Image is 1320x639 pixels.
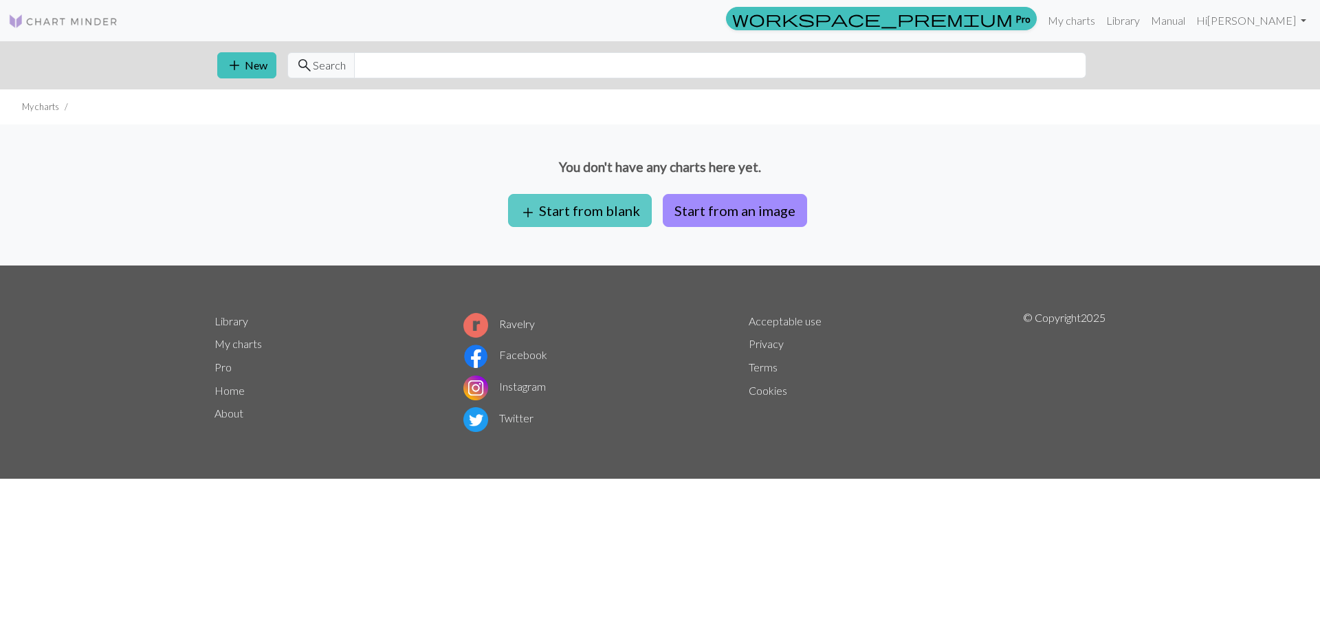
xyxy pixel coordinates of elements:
[22,100,59,113] li: My charts
[463,313,488,338] img: Ravelry logo
[663,194,807,227] button: Start from an image
[463,317,535,330] a: Ravelry
[214,384,245,397] a: Home
[1101,7,1145,34] a: Library
[463,348,547,361] a: Facebook
[463,411,533,424] a: Twitter
[508,194,652,227] button: Start from blank
[726,7,1037,30] a: Pro
[296,56,313,75] span: search
[463,344,488,369] img: Facebook logo
[214,314,248,327] a: Library
[1023,310,1105,435] p: © Copyright 2025
[749,314,822,327] a: Acceptable use
[214,337,262,350] a: My charts
[463,380,546,393] a: Instagram
[463,407,488,432] img: Twitter logo
[1042,7,1101,34] a: My charts
[749,384,787,397] a: Cookies
[520,203,536,222] span: add
[313,57,346,74] span: Search
[1145,7,1191,34] a: Manual
[732,9,1013,28] span: workspace_premium
[8,13,118,30] img: Logo
[749,360,778,373] a: Terms
[749,337,784,350] a: Privacy
[214,360,232,373] a: Pro
[226,56,243,75] span: add
[214,407,243,420] a: About
[463,376,488,400] img: Instagram logo
[217,52,276,78] button: New
[1191,7,1312,34] a: Hi[PERSON_NAME]
[657,202,813,215] a: Start from an image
